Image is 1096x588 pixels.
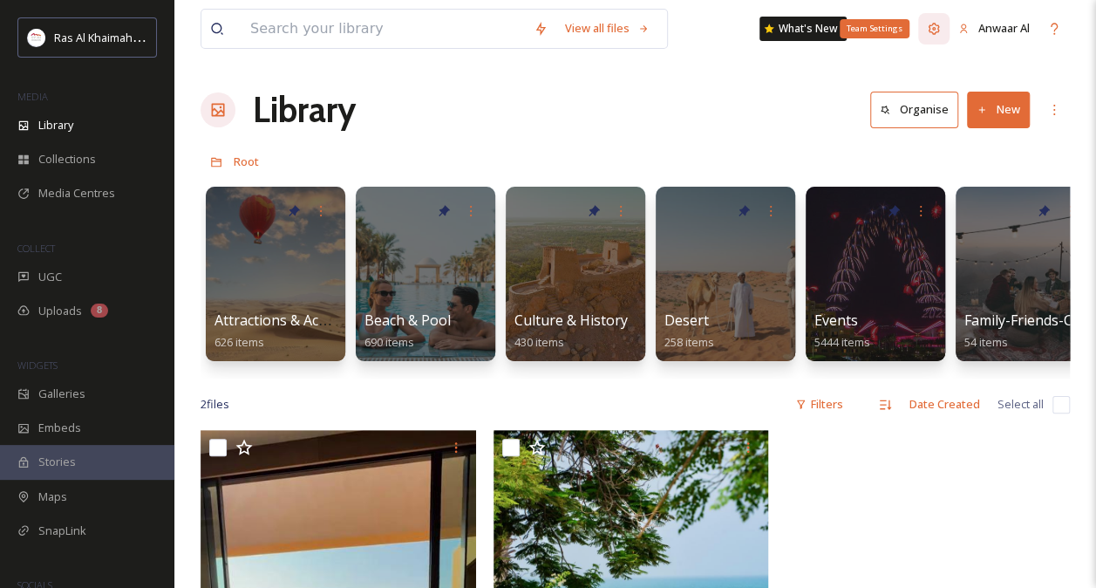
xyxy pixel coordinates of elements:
[364,312,451,350] a: Beach & Pool690 items
[38,269,62,285] span: UGC
[38,185,115,202] span: Media Centres
[964,334,1008,350] span: 54 items
[901,387,989,421] div: Date Created
[234,151,259,172] a: Root
[759,17,847,41] a: What's New
[514,334,564,350] span: 430 items
[556,11,658,45] a: View all files
[997,396,1044,413] span: Select all
[38,117,73,133] span: Library
[214,311,361,330] span: Attractions & Activities
[814,312,870,350] a: Events5444 items
[91,304,108,318] div: 8
[38,420,81,436] span: Embeds
[17,242,55,255] span: COLLECT
[234,154,259,169] span: Root
[840,19,909,38] div: Team Settings
[514,312,628,350] a: Culture & History430 items
[214,312,361,350] a: Attractions & Activities626 items
[242,10,525,48] input: Search your library
[514,311,628,330] span: Culture & History
[814,334,870,350] span: 5444 items
[253,84,356,136] a: Library
[201,396,229,413] span: 2 file s
[38,454,76,470] span: Stories
[870,92,967,127] a: Organise
[978,20,1030,36] span: Anwaar Al
[54,29,301,45] span: Ras Al Khaimah Tourism Development Authority
[17,359,58,372] span: WIDGETS
[38,386,85,402] span: Galleries
[214,334,264,350] span: 626 items
[38,303,82,319] span: Uploads
[786,387,852,421] div: Filters
[364,334,414,350] span: 690 items
[870,92,958,127] button: Organise
[38,523,86,539] span: SnapLink
[664,311,709,330] span: Desert
[918,13,950,44] a: Team Settings
[664,312,714,350] a: Desert258 items
[38,489,67,505] span: Maps
[17,90,48,103] span: MEDIA
[364,311,451,330] span: Beach & Pool
[38,151,96,168] span: Collections
[950,11,1038,45] a: Anwaar Al
[664,334,714,350] span: 258 items
[814,311,858,330] span: Events
[967,92,1030,127] button: New
[28,29,45,46] img: Logo_RAKTDA_RGB-01.png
